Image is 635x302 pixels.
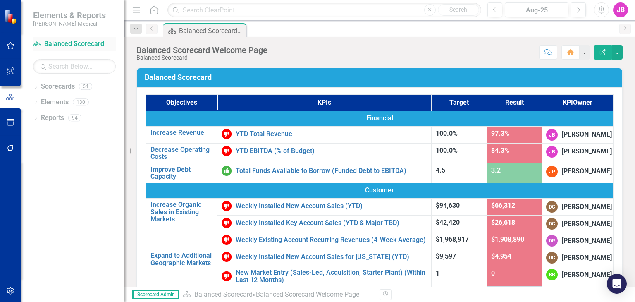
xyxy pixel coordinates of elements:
a: YTD EBITDA (% of Budget) [236,147,427,155]
img: Below Target [222,252,232,262]
td: Double-Click to Edit Right Click for Context Menu [217,216,431,232]
a: Decrease Operating Costs [150,146,213,161]
div: 54 [79,83,92,90]
span: $9,597 [436,252,456,260]
td: Double-Click to Edit [542,232,613,249]
td: Double-Click to Edit Right Click for Context Menu [217,163,431,183]
span: 84.3% [491,146,509,154]
div: DC [546,252,558,264]
a: Weekly Existing Account Recurring Revenues (4-Week Average) [236,236,427,244]
div: [PERSON_NAME] [562,219,612,229]
a: Elements [41,98,69,107]
span: $1,968,917 [436,235,469,243]
td: Double-Click to Edit [542,216,613,232]
td: Double-Click to Edit Right Click for Context Menu [217,143,431,163]
div: 130 [73,99,89,106]
td: Double-Click to Edit Right Click for Context Menu [146,163,217,183]
span: Customer [150,186,609,195]
img: Below Target [222,235,232,245]
div: JB [546,146,558,158]
span: 3.2 [491,166,501,174]
a: Reports [41,113,64,123]
div: Open Intercom Messenger [607,274,627,294]
td: Double-Click to Edit Right Click for Context Menu [146,126,217,143]
button: JB [613,2,628,17]
img: Below Target [222,271,232,281]
a: Balanced Scorecard [33,39,116,49]
input: Search Below... [33,59,116,74]
a: Balanced Scorecard [194,290,253,298]
td: Double-Click to Edit Right Click for Context Menu [146,249,217,286]
img: On or Above Target [222,166,232,176]
a: Increase Organic Sales in Existing Markets [150,201,213,223]
td: Double-Click to Edit [542,199,613,216]
a: Weekly Installed New Account Sales (YTD) [236,202,427,210]
span: 4.5 [436,166,445,174]
span: Search [449,6,467,13]
div: [PERSON_NAME] [562,253,612,263]
div: DC [546,201,558,213]
div: Balanced Scorecard [136,55,267,61]
img: Below Target [222,201,232,211]
small: [PERSON_NAME] Medical [33,20,106,27]
button: Search [438,4,479,16]
div: » [183,290,373,300]
span: $94,630 [436,201,460,209]
a: Weekly Installed Key Account Sales (YTD & Major TBD) [236,219,427,227]
div: DC [546,218,558,230]
div: Aug-25 [508,5,566,15]
span: $66,312 [491,201,515,209]
span: 100.0% [436,129,458,137]
td: Double-Click to Edit Right Click for Context Menu [217,126,431,143]
span: $42,420 [436,218,460,226]
div: [PERSON_NAME] [562,130,612,139]
div: Balanced Scorecard Welcome Page [136,46,267,55]
a: Scorecards [41,82,75,91]
div: 94 [68,114,81,121]
td: Double-Click to Edit Right Click for Context Menu [217,266,431,286]
img: ClearPoint Strategy [4,10,19,24]
div: DR [546,235,558,247]
a: Increase Revenue [150,129,213,137]
span: Financial [150,114,609,123]
a: New Market Entry (Sales-Led, Acquisition, Starter Plant) (Within Last 12 Months) [236,269,427,283]
div: [PERSON_NAME] [562,167,612,176]
a: Total Funds Available to Borrow (Funded Debt to EBITDA) [236,167,427,175]
div: BB [546,269,558,280]
td: Double-Click to Edit Right Click for Context Menu [217,232,431,249]
td: Double-Click to Edit Right Click for Context Menu [146,143,217,163]
td: Double-Click to Edit [542,266,613,286]
span: $26,618 [491,218,515,226]
td: Double-Click to Edit [542,163,613,183]
div: [PERSON_NAME] [562,147,612,156]
span: 0 [491,269,495,277]
input: Search ClearPoint... [167,3,481,17]
a: Weekly Installed New Account Sales for [US_STATE] (YTD) [236,253,427,261]
td: Double-Click to Edit [146,183,613,199]
button: Aug-25 [505,2,568,17]
span: $4,954 [491,252,511,260]
div: JP [546,166,558,177]
td: Double-Click to Edit Right Click for Context Menu [217,249,431,266]
div: Balanced Scorecard Welcome Page [179,26,244,36]
td: Double-Click to Edit Right Click for Context Menu [217,199,431,216]
a: Expand to Additional Geographic Markets [150,252,213,266]
td: Double-Click to Edit Right Click for Context Menu [146,199,217,249]
div: JB [546,129,558,141]
span: Elements & Reports [33,10,106,20]
img: Below Target [222,218,232,228]
a: YTD Total Revenue [236,130,427,138]
img: Below Target [222,146,232,156]
span: 100.0% [436,146,458,154]
img: Below Target [222,129,232,139]
div: Balanced Scorecard Welcome Page [256,290,359,298]
div: [PERSON_NAME] [562,202,612,212]
span: $1,908,890 [491,235,524,243]
td: Double-Click to Edit [542,126,613,143]
td: Double-Click to Edit [146,111,613,126]
span: 1 [436,269,439,277]
h3: Balanced Scorecard [145,73,617,81]
span: 97.3% [491,129,509,137]
div: [PERSON_NAME] [562,236,612,246]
